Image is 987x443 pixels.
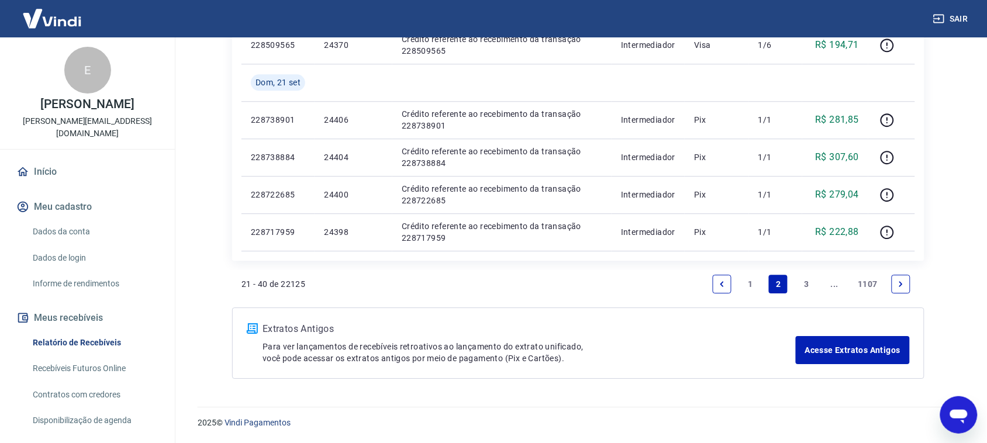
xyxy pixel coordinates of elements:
[28,383,161,407] a: Contratos com credores
[816,38,860,52] p: R$ 194,71
[251,39,305,51] p: 228509565
[758,114,793,126] p: 1/1
[402,183,602,206] p: Crédito referente ao recebimento da transação 228722685
[708,270,915,298] ul: Pagination
[28,246,161,270] a: Dados de login
[263,341,796,364] p: Para ver lançamentos de recebíveis retroativos ao lançamento do extrato unificado, você pode aces...
[758,189,793,200] p: 1/1
[797,275,816,293] a: Page 3
[14,1,90,36] img: Vindi
[256,77,301,88] span: Dom, 21 set
[402,146,602,169] p: Crédito referente ao recebimento da transação 228738884
[402,220,602,244] p: Crédito referente ao recebimento da transação 228717959
[769,275,788,293] a: Page 2 is your current page
[28,272,161,296] a: Informe de rendimentos
[324,39,383,51] p: 24370
[816,225,860,239] p: R$ 222,88
[40,98,134,110] p: [PERSON_NAME]
[825,275,844,293] a: Jump forward
[796,336,910,364] a: Acesse Extratos Antigos
[9,115,165,140] p: [PERSON_NAME][EMAIL_ADDRESS][DOMAIN_NAME]
[694,39,740,51] p: Visa
[758,151,793,163] p: 1/1
[251,114,305,126] p: 228738901
[14,194,161,220] button: Meu cadastro
[324,114,383,126] p: 24406
[28,331,161,355] a: Relatório de Recebíveis
[694,151,740,163] p: Pix
[263,322,796,336] p: Extratos Antigos
[324,226,383,238] p: 24398
[14,305,161,331] button: Meus recebíveis
[853,275,882,293] a: Page 1107
[892,275,910,293] a: Next page
[694,114,740,126] p: Pix
[247,323,258,334] img: ícone
[621,189,675,200] p: Intermediador
[324,151,383,163] p: 24404
[621,151,675,163] p: Intermediador
[621,114,675,126] p: Intermediador
[940,396,978,434] iframe: Botão para abrir a janela de mensagens
[758,226,793,238] p: 1/1
[816,188,860,202] p: R$ 279,04
[931,8,973,30] button: Sair
[713,275,731,293] a: Previous page
[402,108,602,131] p: Crédito referente ao recebimento da transação 228738901
[198,417,959,429] p: 2025 ©
[251,151,305,163] p: 228738884
[225,418,291,427] a: Vindi Pagamentos
[64,47,111,94] div: E
[324,189,383,200] p: 24400
[28,357,161,380] a: Recebíveis Futuros Online
[816,113,860,127] p: R$ 281,85
[28,220,161,244] a: Dados da conta
[251,226,305,238] p: 228717959
[251,189,305,200] p: 228722685
[621,39,675,51] p: Intermediador
[621,226,675,238] p: Intermediador
[14,159,161,185] a: Início
[758,39,793,51] p: 1/6
[816,150,860,164] p: R$ 307,60
[741,275,760,293] a: Page 1
[694,226,740,238] p: Pix
[402,33,602,57] p: Crédito referente ao recebimento da transação 228509565
[694,189,740,200] p: Pix
[28,409,161,432] a: Disponibilização de agenda
[241,278,305,290] p: 21 - 40 de 22125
